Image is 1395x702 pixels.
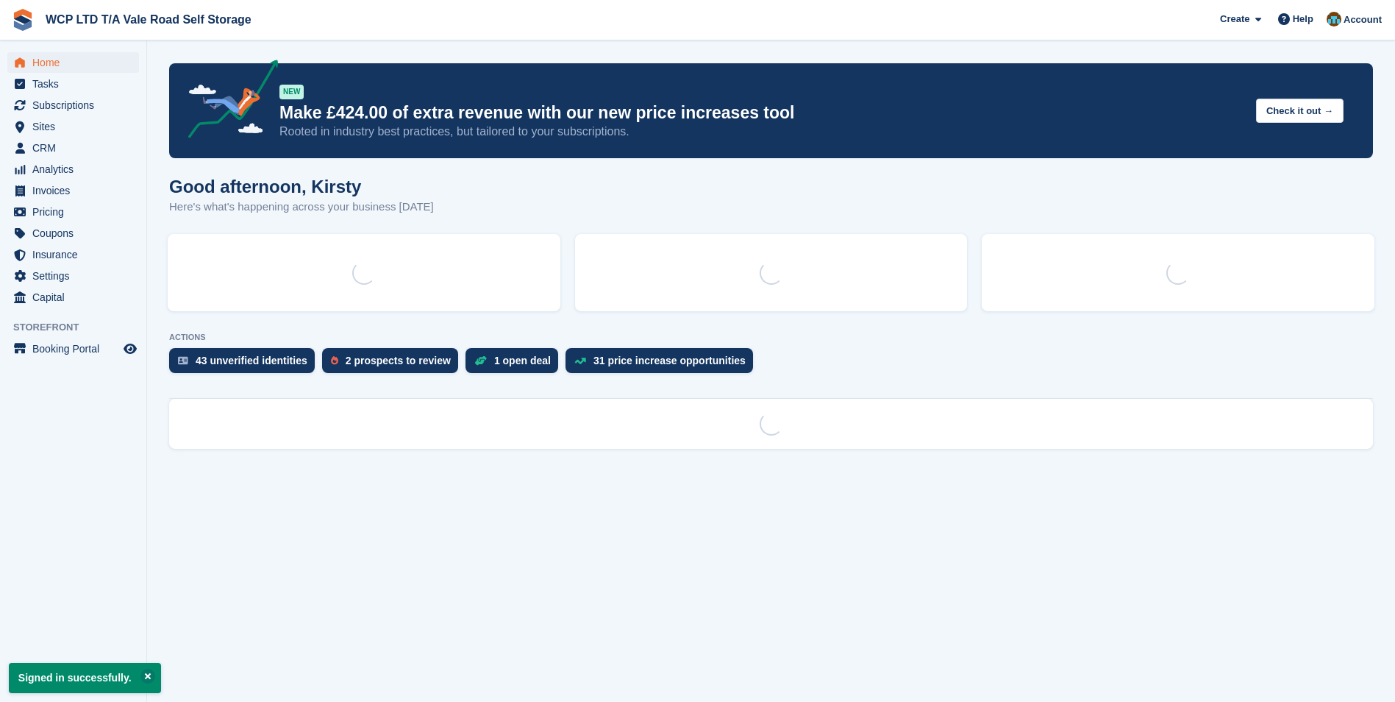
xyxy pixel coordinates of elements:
span: Analytics [32,159,121,180]
span: Tasks [32,74,121,94]
span: Home [32,52,121,73]
img: stora-icon-8386f47178a22dfd0bd8f6a31ec36ba5ce8667c1dd55bd0f319d3a0aa187defe.svg [12,9,34,31]
span: Sites [32,116,121,137]
p: Here's what's happening across your business [DATE] [169,199,434,216]
a: menu [7,180,139,201]
span: Subscriptions [32,95,121,116]
div: NEW [279,85,304,99]
button: Check it out → [1256,99,1344,123]
span: Storefront [13,320,146,335]
p: ACTIONS [169,333,1373,342]
img: verify_identity-adf6edd0f0f0b5bbfe63781bf79b02c33cf7c696d77639b501bdc392416b5a36.svg [178,356,188,365]
span: Invoices [32,180,121,201]
span: CRM [32,138,121,158]
h1: Good afternoon, Kirsty [169,177,434,196]
span: Coupons [32,223,121,244]
a: menu [7,223,139,244]
div: 43 unverified identities [196,355,307,366]
a: Preview store [121,340,139,358]
img: prospect-51fa495bee0391a8d652442698ab0144808aea92771e9ea1ae160a38d050c398.svg [331,356,338,365]
div: 31 price increase opportunities [593,355,746,366]
a: 31 price increase opportunities [566,348,760,380]
a: menu [7,244,139,265]
span: Account [1344,13,1382,27]
a: menu [7,338,139,359]
span: Help [1293,12,1313,26]
img: Kirsty williams [1327,12,1341,26]
a: WCP LTD T/A Vale Road Self Storage [40,7,257,32]
a: 43 unverified identities [169,348,322,380]
a: menu [7,266,139,286]
a: 1 open deal [465,348,566,380]
span: Pricing [32,202,121,222]
span: Settings [32,266,121,286]
img: price-adjustments-announcement-icon-8257ccfd72463d97f412b2fc003d46551f7dbcb40ab6d574587a9cd5c0d94... [176,60,279,143]
a: menu [7,116,139,137]
a: menu [7,95,139,116]
a: menu [7,74,139,94]
p: Rooted in industry best practices, but tailored to your subscriptions. [279,124,1244,140]
div: 1 open deal [494,355,551,366]
a: menu [7,287,139,308]
img: price_increase_opportunities-93ffe204e8149a01c8c9dc8f82e8f89637d9d84a8eef4429ea346261dce0b2c0.svg [574,358,586,364]
a: menu [7,202,139,222]
p: Make £424.00 of extra revenue with our new price increases tool [279,102,1244,124]
div: 2 prospects to review [346,355,451,366]
a: menu [7,138,139,158]
span: Insurance [32,244,121,265]
img: deal-1b604bf984904fb50ccaf53a9ad4b4a5d6e5aea283cecdc64d6e3604feb123c2.svg [474,355,487,366]
p: Signed in successfully. [9,663,161,693]
a: menu [7,159,139,180]
span: Capital [32,287,121,308]
a: menu [7,52,139,73]
span: Create [1220,12,1249,26]
a: 2 prospects to review [322,348,465,380]
span: Booking Portal [32,338,121,359]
